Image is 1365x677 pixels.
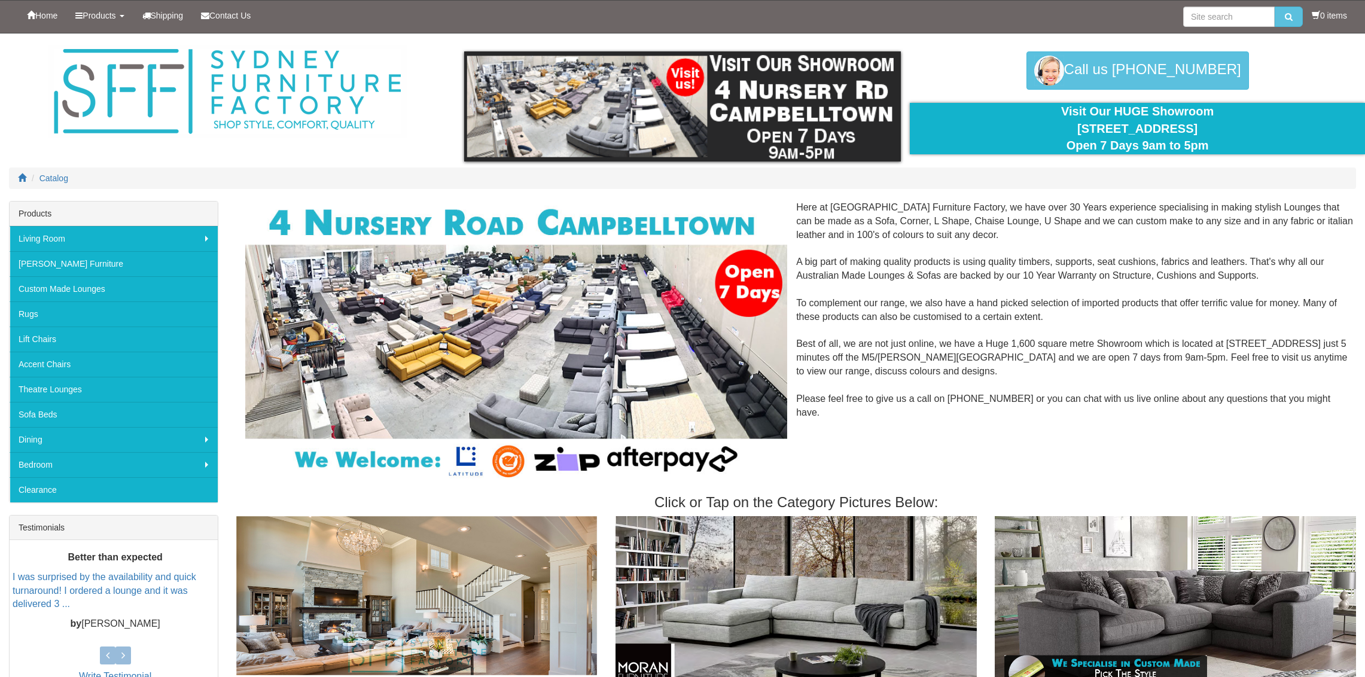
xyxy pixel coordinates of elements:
[1183,7,1275,27] input: Site search
[133,1,193,31] a: Shipping
[464,51,901,161] img: showroom.gif
[66,1,133,31] a: Products
[192,1,260,31] a: Contact Us
[18,1,66,31] a: Home
[236,516,598,675] img: Living Room
[83,11,115,20] span: Products
[13,572,196,609] a: I was surprised by the availability and quick turnaround! I ordered a lounge and it was delivered...
[10,402,218,427] a: Sofa Beds
[10,352,218,377] a: Accent Chairs
[245,201,787,483] img: Corner Modular Lounges
[1312,10,1347,22] li: 0 items
[39,173,68,183] a: Catalog
[10,327,218,352] a: Lift Chairs
[10,452,218,477] a: Bedroom
[10,301,218,327] a: Rugs
[48,45,407,138] img: Sydney Furniture Factory
[71,618,82,629] b: by
[68,552,163,562] b: Better than expected
[13,617,218,631] p: [PERSON_NAME]
[10,202,218,226] div: Products
[151,11,184,20] span: Shipping
[10,276,218,301] a: Custom Made Lounges
[209,11,251,20] span: Contact Us
[10,516,218,540] div: Testimonials
[10,377,218,402] a: Theatre Lounges
[236,495,1356,510] h3: Click or Tap on the Category Pictures Below:
[35,11,57,20] span: Home
[236,201,1356,433] div: Here at [GEOGRAPHIC_DATA] Furniture Factory, we have over 30 Years experience specialising in mak...
[10,427,218,452] a: Dining
[10,251,218,276] a: [PERSON_NAME] Furniture
[10,226,218,251] a: Living Room
[919,103,1356,154] div: Visit Our HUGE Showroom [STREET_ADDRESS] Open 7 Days 9am to 5pm
[10,477,218,502] a: Clearance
